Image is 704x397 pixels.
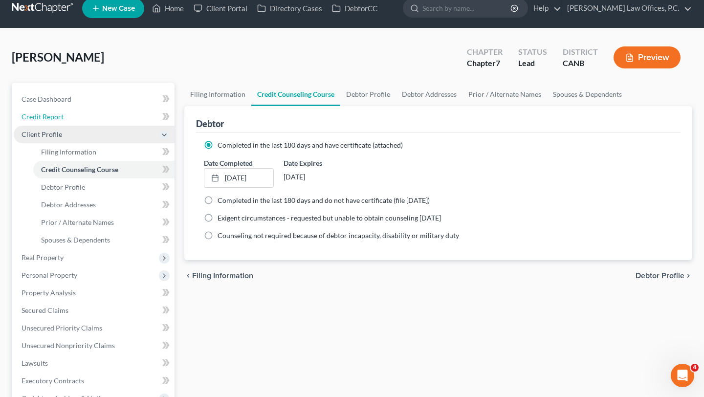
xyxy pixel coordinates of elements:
[684,272,692,280] i: chevron_right
[41,183,85,191] span: Debtor Profile
[41,165,118,174] span: Credit Counseling Course
[14,90,175,108] a: Case Dashboard
[284,158,353,168] label: Date Expires
[196,118,224,130] div: Debtor
[218,231,459,240] span: Counseling not required because of debtor incapacity, disability or military duty
[33,161,175,178] a: Credit Counseling Course
[691,364,699,372] span: 4
[671,364,694,387] iframe: Intercom live chat
[204,169,273,187] a: [DATE]
[22,359,48,367] span: Lawsuits
[636,272,684,280] span: Debtor Profile
[204,158,253,168] label: Date Completed
[467,58,503,69] div: Chapter
[518,46,547,58] div: Status
[22,306,68,314] span: Secured Claims
[14,284,175,302] a: Property Analysis
[518,58,547,69] div: Lead
[192,272,253,280] span: Filing Information
[184,272,253,280] button: chevron_left Filing Information
[41,200,96,209] span: Debtor Addresses
[33,196,175,214] a: Debtor Addresses
[614,46,681,68] button: Preview
[218,141,403,149] span: Completed in the last 180 days and have certificate (attached)
[41,148,96,156] span: Filing Information
[33,178,175,196] a: Debtor Profile
[22,95,71,103] span: Case Dashboard
[12,50,104,64] span: [PERSON_NAME]
[22,288,76,297] span: Property Analysis
[41,218,114,226] span: Prior / Alternate Names
[14,337,175,354] a: Unsecured Nonpriority Claims
[496,58,500,67] span: 7
[14,319,175,337] a: Unsecured Priority Claims
[396,83,462,106] a: Debtor Addresses
[184,83,251,106] a: Filing Information
[22,253,64,262] span: Real Property
[33,143,175,161] a: Filing Information
[22,376,84,385] span: Executory Contracts
[184,272,192,280] i: chevron_left
[22,324,102,332] span: Unsecured Priority Claims
[218,196,430,204] span: Completed in the last 180 days and do not have certificate (file [DATE])
[22,112,64,121] span: Credit Report
[33,214,175,231] a: Prior / Alternate Names
[33,231,175,249] a: Spouses & Dependents
[563,58,598,69] div: CANB
[462,83,547,106] a: Prior / Alternate Names
[563,46,598,58] div: District
[14,302,175,319] a: Secured Claims
[547,83,628,106] a: Spouses & Dependents
[22,271,77,279] span: Personal Property
[636,272,692,280] button: Debtor Profile chevron_right
[22,130,62,138] span: Client Profile
[22,341,115,350] span: Unsecured Nonpriority Claims
[41,236,110,244] span: Spouses & Dependents
[14,108,175,126] a: Credit Report
[14,372,175,390] a: Executory Contracts
[340,83,396,106] a: Debtor Profile
[14,354,175,372] a: Lawsuits
[284,168,353,186] div: [DATE]
[218,214,441,222] span: Exigent circumstances - requested but unable to obtain counseling [DATE]
[102,5,135,12] span: New Case
[251,83,340,106] a: Credit Counseling Course
[467,46,503,58] div: Chapter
